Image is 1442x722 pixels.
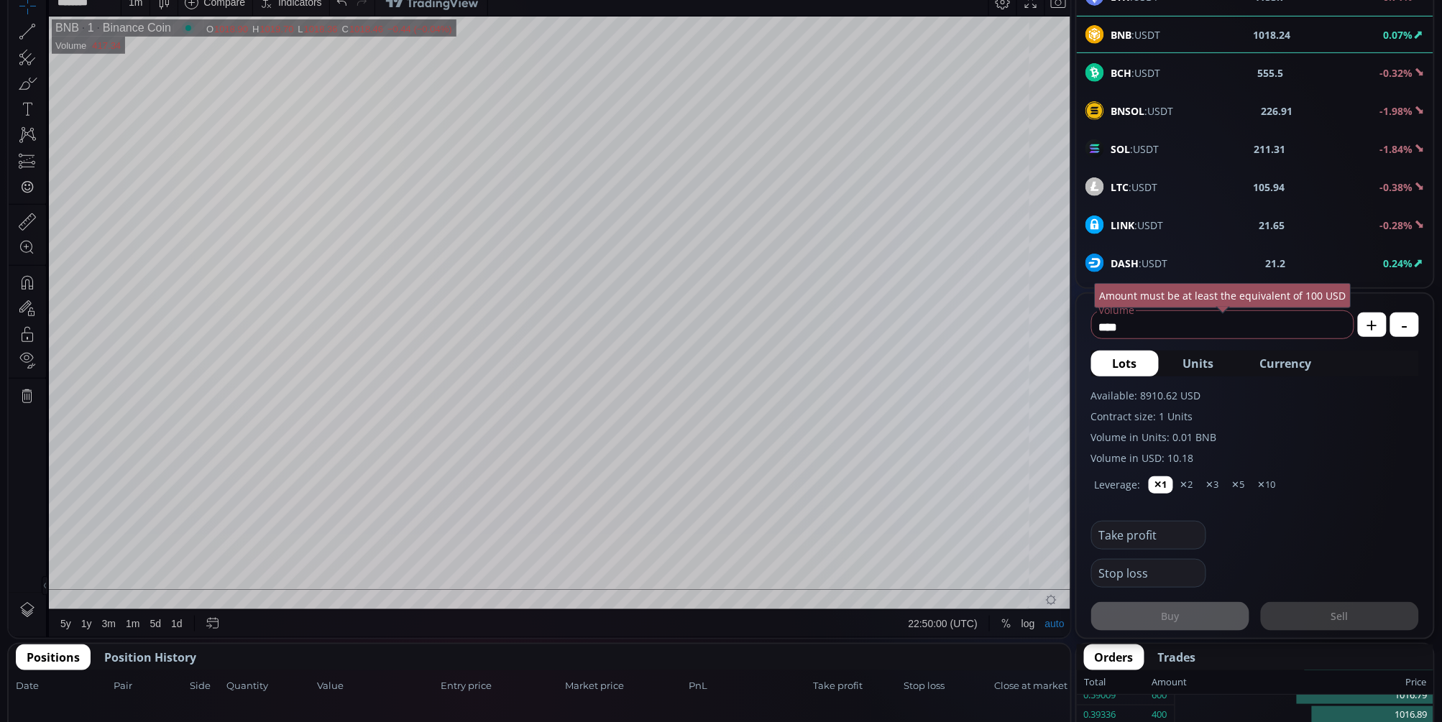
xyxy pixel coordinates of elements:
[120,8,134,19] div: 1 m
[317,679,437,693] span: Value
[206,35,239,46] div: 1018.90
[73,629,83,641] div: 1y
[1254,180,1285,195] b: 105.94
[104,649,196,666] span: Position History
[1037,629,1056,641] div: auto
[1259,218,1285,233] b: 21.65
[1158,649,1196,666] span: Trades
[226,679,313,693] span: Quantity
[1380,66,1413,80] b: -0.32%
[114,679,185,693] span: Pair
[1111,66,1132,80] b: BCH
[1091,409,1419,424] label: Contract size: 1 Units
[1175,476,1199,494] button: ✕2
[1111,256,1139,270] b: DASH
[1084,644,1144,670] button: Orders
[1152,673,1187,692] div: Amount
[1113,355,1137,372] span: Lots
[1111,103,1174,119] span: :USDT
[1147,644,1207,670] button: Trades
[1187,673,1426,692] div: Price
[1111,218,1164,233] span: :USDT
[1380,180,1413,194] b: -0.38%
[1111,218,1135,232] b: LINK
[1008,621,1032,649] div: Toggle Log Scale
[33,588,40,607] div: Hide Drawings Toolbar
[813,679,899,693] span: Take profit
[13,192,24,205] div: 
[198,35,206,46] div: O
[1091,388,1419,403] label: Available: 8910.62 USD
[1111,256,1168,271] span: :USDT
[1175,686,1433,705] div: 1016.79
[47,52,78,63] div: Volume
[1262,103,1293,119] b: 226.91
[1013,629,1027,641] div: log
[1200,476,1225,494] button: ✕3
[1095,477,1141,492] label: Leverage:
[341,35,375,46] div: 1018.46
[193,621,216,649] div: Go to
[1266,256,1286,271] b: 21.2
[117,629,131,641] div: 1m
[1091,351,1159,376] button: Lots
[16,644,91,670] button: Positions
[1149,476,1173,494] button: ✕1
[1380,218,1413,232] b: -0.28%
[904,679,990,693] span: Stop loss
[379,35,444,46] div: −0.44 (−0.04%)
[244,35,251,46] div: H
[1258,65,1284,80] b: 555.5
[1111,104,1145,118] b: BNSOL
[994,679,1063,693] span: Close at market
[1032,621,1061,649] div: Toggle Auto Scale
[565,679,685,693] span: Market price
[195,8,236,19] div: Compare
[689,679,809,693] span: PnL
[86,33,162,46] div: Binance Coin
[1084,686,1116,705] div: 0.59009
[295,35,329,46] div: 1018.36
[252,35,285,46] div: 1019.70
[142,629,153,641] div: 5d
[1358,313,1387,337] button: +
[93,644,207,670] button: Position History
[1380,142,1413,156] b: -1.84%
[1226,476,1251,494] button: ✕5
[334,35,341,46] div: C
[1111,180,1129,194] b: LTC
[1091,450,1419,466] label: Volume in USD: 10.18
[1111,65,1161,80] span: :USDT
[83,52,112,63] div: 417.34
[70,33,86,46] div: 1
[1380,104,1413,118] b: -1.98%
[1152,686,1167,705] div: 600
[1095,649,1134,666] span: Orders
[1091,430,1419,445] label: Volume in Units: 0.01 BNB
[27,649,80,666] span: Positions
[988,621,1008,649] div: Toggle Percentage
[1239,351,1333,376] button: Currency
[47,33,70,46] div: BNB
[1252,476,1282,494] button: ✕10
[162,629,174,641] div: 1d
[900,629,969,641] span: 22:50:00 (UTC)
[190,679,222,693] span: Side
[52,629,63,641] div: 5y
[1260,355,1312,372] span: Currency
[270,8,313,19] div: Indicators
[1111,180,1158,195] span: :USDT
[1384,256,1413,270] b: 0.24%
[1084,673,1152,692] div: Total
[290,35,295,46] div: L
[93,629,107,641] div: 3m
[1095,283,1351,308] div: Amount must be at least the equivalent of 100 USD
[1162,351,1236,376] button: Units
[16,679,109,693] span: Date
[1111,142,1131,156] b: SOL
[1183,355,1214,372] span: Units
[441,679,561,693] span: Entry price
[1111,142,1159,157] span: :USDT
[895,621,974,649] button: 22:50:00 (UTC)
[1390,313,1419,337] button: -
